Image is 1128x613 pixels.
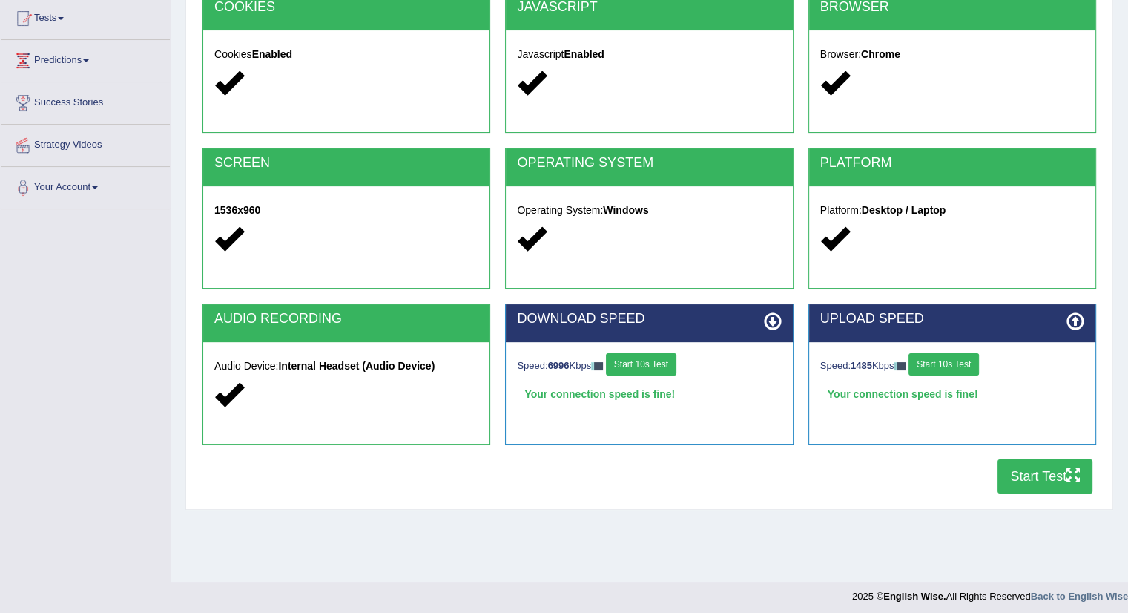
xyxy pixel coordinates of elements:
button: Start Test [997,459,1092,494]
h2: PLATFORM [820,156,1084,171]
strong: 6996 [548,360,570,371]
div: Speed: Kbps [820,353,1084,379]
strong: 1485 [851,360,872,371]
button: Start 10s Test [908,353,979,376]
strong: 1536x960 [214,204,260,216]
strong: Internal Headset (Audio Device) [278,360,435,372]
h5: Cookies [214,49,478,60]
a: Success Stories [1,82,170,119]
div: Your connection speed is fine! [517,383,781,405]
h2: DOWNLOAD SPEED [517,312,781,327]
div: Speed: Kbps [517,353,781,379]
strong: Enabled [252,48,292,60]
strong: Chrome [861,48,900,60]
h2: UPLOAD SPEED [820,312,1084,327]
a: Back to English Wise [1031,591,1128,602]
img: ajax-loader-fb-connection.gif [591,362,603,370]
strong: Windows [603,204,648,216]
h5: Audio Device: [214,361,478,372]
div: 2025 © All Rights Reserved [852,582,1128,603]
h5: Javascript [517,49,781,60]
h5: Browser: [820,49,1084,60]
a: Your Account [1,167,170,204]
img: ajax-loader-fb-connection.gif [894,362,906,370]
strong: English Wise. [883,591,946,602]
a: Predictions [1,40,170,77]
button: Start 10s Test [606,353,676,376]
a: Strategy Videos [1,125,170,162]
strong: Desktop / Laptop [862,204,946,216]
strong: Enabled [564,48,604,60]
h5: Operating System: [517,205,781,216]
h2: AUDIO RECORDING [214,312,478,327]
h5: Platform: [820,205,1084,216]
h2: OPERATING SYSTEM [517,156,781,171]
h2: SCREEN [214,156,478,171]
div: Your connection speed is fine! [820,383,1084,405]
